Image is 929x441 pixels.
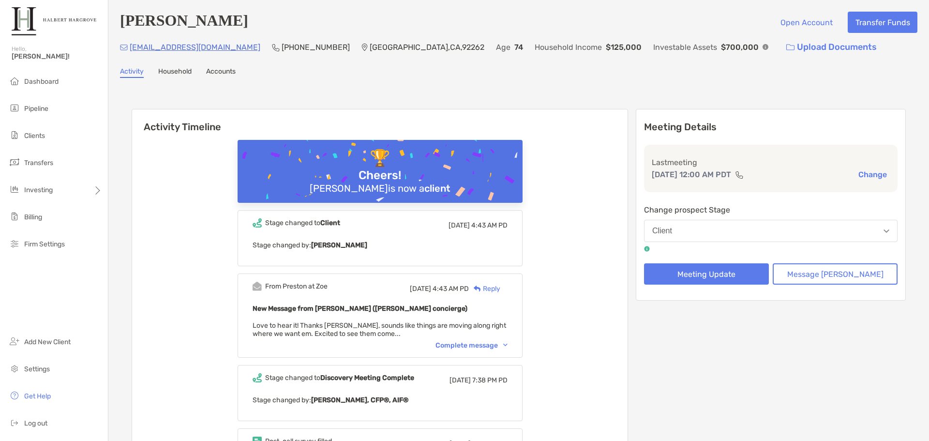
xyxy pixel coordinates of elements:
[206,67,236,78] a: Accounts
[472,376,508,384] span: 7:38 PM PD
[652,156,890,168] p: Last meeting
[514,41,523,53] p: 74
[9,363,20,374] img: settings icon
[24,132,45,140] span: Clients
[120,45,128,50] img: Email Icon
[721,41,759,53] p: $700,000
[24,392,51,400] span: Get Help
[471,221,508,229] span: 4:43 AM PD
[265,219,340,227] div: Stage changed to
[653,41,717,53] p: Investable Assets
[12,52,102,61] span: [PERSON_NAME]!
[253,373,262,382] img: Event icon
[265,374,414,382] div: Stage changed to
[238,140,523,224] img: Confetti
[120,67,144,78] a: Activity
[496,41,510,53] p: Age
[355,168,405,182] div: Cheers!
[449,221,470,229] span: [DATE]
[366,149,394,168] div: 🏆
[652,168,731,181] p: [DATE] 12:00 AM PDT
[24,240,65,248] span: Firm Settings
[9,102,20,114] img: pipeline icon
[9,75,20,87] img: dashboard icon
[9,238,20,249] img: firm-settings icon
[24,105,48,113] span: Pipeline
[253,321,506,338] span: Love to hear it! Thanks [PERSON_NAME], sounds like things are moving along right where we want em...
[253,218,262,228] img: Event icon
[433,285,469,293] span: 4:43 AM PD
[644,220,898,242] button: Client
[158,67,192,78] a: Household
[855,169,890,180] button: Change
[9,156,20,168] img: transfers icon
[435,341,508,350] div: Complete message
[320,219,340,227] b: Client
[773,263,898,285] button: Message [PERSON_NAME]
[311,396,408,404] b: [PERSON_NAME], CFP®, AIF®
[735,171,744,179] img: communication type
[848,12,917,33] button: Transfer Funds
[644,263,769,285] button: Meeting Update
[132,109,628,133] h6: Activity Timeline
[253,239,508,251] p: Stage changed by:
[9,417,20,428] img: logout icon
[424,182,450,194] b: client
[450,376,471,384] span: [DATE]
[272,44,280,51] img: Phone Icon
[24,338,71,346] span: Add New Client
[606,41,642,53] p: $125,000
[9,211,20,222] img: billing icon
[410,285,431,293] span: [DATE]
[253,394,508,406] p: Stage changed by:
[652,227,672,235] div: Client
[503,344,508,347] img: Chevron icon
[535,41,602,53] p: Household Income
[644,204,898,216] p: Change prospect Stage
[320,374,414,382] b: Discovery Meeting Complete
[780,37,883,58] a: Upload Documents
[282,41,350,53] p: [PHONE_NUMBER]
[24,419,47,427] span: Log out
[24,159,53,167] span: Transfers
[9,183,20,195] img: investing icon
[370,41,484,53] p: [GEOGRAPHIC_DATA] , CA , 92262
[474,286,481,292] img: Reply icon
[24,213,42,221] span: Billing
[253,282,262,291] img: Event icon
[644,246,650,252] img: tooltip
[120,12,248,33] h4: [PERSON_NAME]
[644,121,898,133] p: Meeting Details
[24,186,53,194] span: Investing
[9,335,20,347] img: add_new_client icon
[24,77,59,86] span: Dashboard
[9,129,20,141] img: clients icon
[884,229,889,233] img: Open dropdown arrow
[773,12,840,33] button: Open Account
[786,44,794,51] img: button icon
[306,182,454,194] div: [PERSON_NAME] is now a
[763,44,768,50] img: Info Icon
[311,241,367,249] b: [PERSON_NAME]
[9,390,20,401] img: get-help icon
[130,41,260,53] p: [EMAIL_ADDRESS][DOMAIN_NAME]
[361,44,368,51] img: Location Icon
[12,4,96,39] img: Zoe Logo
[469,284,500,294] div: Reply
[24,365,50,373] span: Settings
[253,304,467,313] b: New Message from [PERSON_NAME] ([PERSON_NAME] concierge)
[265,282,328,290] div: From Preston at Zoe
